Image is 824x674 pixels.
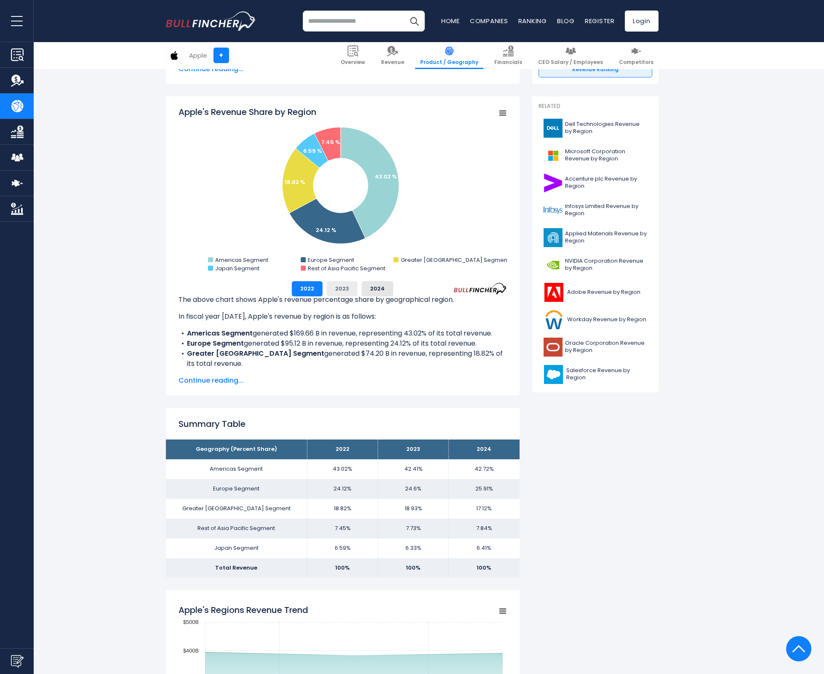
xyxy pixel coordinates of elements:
td: 7.84% [449,519,520,538]
span: Product / Geography [420,59,478,66]
button: 2023 [327,281,357,296]
td: 7.73% [378,519,449,538]
img: ACN logo [544,173,563,192]
a: Blog [557,16,575,25]
text: $500B [183,619,198,625]
a: Revenue [376,42,409,69]
img: NVDA logo [544,256,563,274]
text: 6.59 % [303,147,322,155]
td: 100% [307,558,378,578]
td: 17.12% [449,499,520,519]
th: 2022 [307,440,378,459]
p: The above chart shows Apple's revenue percentage share by geographical region. [179,295,507,305]
button: Search [404,11,425,32]
tspan: Apple's Regions Revenue Trend [179,604,308,616]
p: Related [539,103,652,110]
a: Infosys Limited Revenue by Region [539,199,652,222]
a: Salesforce Revenue by Region [539,363,652,386]
li: generated $169.66 B in revenue, representing 43.02% of its total revenue. [179,328,507,338]
td: 100% [449,558,520,578]
img: INFY logo [544,201,563,220]
div: Apple [189,51,207,60]
li: generated $95.12 B in revenue, representing 24.12% of its total revenue. [179,338,507,349]
span: Financials [494,59,522,66]
h2: Summary Table [179,418,507,430]
a: Register [585,16,615,25]
td: Europe Segment [166,479,307,499]
img: DELL logo [544,119,563,138]
td: Japan Segment [166,538,307,558]
span: NVIDIA Corporation Revenue by Region [565,258,647,272]
td: 18.82% [307,499,378,519]
td: 7.45% [307,519,378,538]
text: $400B [183,647,198,654]
p: In fiscal year [DATE], Apple's revenue by region is as follows: [179,312,507,322]
b: Japan Segment [187,369,242,378]
a: Companies [470,16,508,25]
th: Geography (Percent Share) [166,440,307,459]
a: Dell Technologies Revenue by Region [539,117,652,140]
span: Revenue [381,59,404,66]
td: 42.72% [449,459,520,479]
span: Applied Materials Revenue by Region [565,230,647,245]
a: Revenue Ranking [539,61,652,77]
text: 18.82 % [285,178,305,186]
a: Home [441,16,460,25]
img: WDAY logo [544,310,565,329]
div: The for Apple is the Americas Segment, which represents 43.02% of its total revenue. The for Appl... [179,288,507,440]
button: 2022 [292,281,323,296]
li: generated $25.98 B in revenue, representing 6.59% of its total revenue. [179,369,507,379]
td: Rest of Asia Pacific Segment [166,519,307,538]
a: Applied Materials Revenue by Region [539,226,652,249]
button: 2024 [362,281,393,296]
td: 24.6% [378,479,449,499]
span: Adobe Revenue by Region [567,289,640,296]
span: Accenture plc Revenue by Region [565,176,647,190]
td: 18.93% [378,499,449,519]
td: 42.41% [378,459,449,479]
a: Competitors [614,42,659,69]
span: Microsoft Corporation Revenue by Region [565,148,647,163]
td: Total Revenue [166,558,307,578]
span: CEO Salary / Employees [538,59,603,66]
img: AAPL logo [166,48,182,64]
span: Oracle Corporation Revenue by Region [565,340,647,354]
img: MSFT logo [544,146,563,165]
td: 43.02% [307,459,378,479]
text: Greater [GEOGRAPHIC_DATA] Segment [400,256,509,264]
td: 6.33% [378,538,449,558]
td: 25.91% [449,479,520,499]
tspan: Apple's Revenue Share by Region [179,106,316,118]
th: 2024 [449,440,520,459]
td: 6.59% [307,538,378,558]
td: 6.41% [449,538,520,558]
th: 2023 [378,440,449,459]
img: CRM logo [544,365,564,384]
img: ORCL logo [544,338,563,357]
a: Ranking [518,16,547,25]
text: Europe Segment [308,256,354,264]
a: Oracle Corporation Revenue by Region [539,336,652,359]
span: Salesforce Revenue by Region [566,367,647,381]
text: Americas Segment [215,256,268,264]
span: Workday Revenue by Region [567,316,646,323]
a: + [213,48,229,63]
b: Europe Segment [187,338,244,348]
a: CEO Salary / Employees [533,42,608,69]
a: Login [625,11,659,32]
a: Product / Geography [415,42,483,69]
a: Overview [336,42,370,69]
span: Continue reading... [179,64,507,74]
b: Greater [GEOGRAPHIC_DATA] Segment [187,349,324,358]
a: Microsoft Corporation Revenue by Region [539,144,652,167]
td: 24.12% [307,479,378,499]
b: Americas Segment [187,328,253,338]
span: Competitors [619,59,653,66]
text: 43.02 % [375,173,397,181]
a: Adobe Revenue by Region [539,281,652,304]
a: NVIDIA Corporation Revenue by Region [539,253,652,277]
a: Workday Revenue by Region [539,308,652,331]
text: Rest of Asia Pacific Segment [308,264,385,272]
svg: Apple's Revenue Share by Region [179,106,507,274]
span: Dell Technologies Revenue by Region [565,121,647,135]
